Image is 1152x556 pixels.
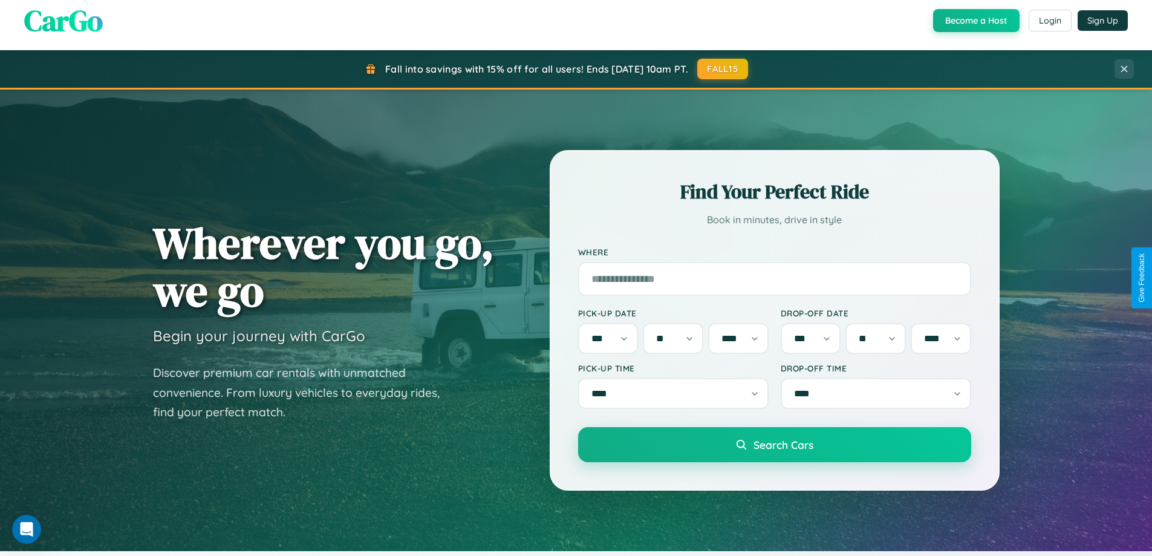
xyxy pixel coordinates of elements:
span: Search Cars [753,438,813,451]
button: Become a Host [933,9,1020,32]
button: Sign Up [1078,10,1128,31]
span: Fall into savings with 15% off for all users! Ends [DATE] 10am PT. [385,63,688,75]
button: Search Cars [578,427,971,462]
label: Pick-up Date [578,308,769,318]
h3: Begin your journey with CarGo [153,327,365,345]
label: Drop-off Date [781,308,971,318]
button: Login [1029,10,1072,31]
p: Discover premium car rentals with unmatched convenience. From luxury vehicles to everyday rides, ... [153,363,455,422]
div: Give Feedback [1137,253,1146,303]
button: FALL15 [697,59,748,79]
label: Drop-off Time [781,363,971,373]
iframe: Intercom live chat [12,515,41,544]
span: CarGo [24,1,103,41]
label: Where [578,247,971,257]
p: Book in minutes, drive in style [578,211,971,229]
label: Pick-up Time [578,363,769,373]
h1: Wherever you go, we go [153,219,494,315]
h2: Find Your Perfect Ride [578,178,971,205]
